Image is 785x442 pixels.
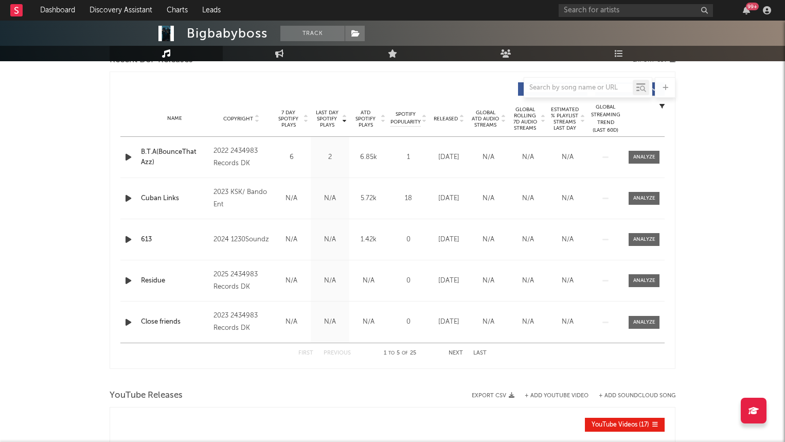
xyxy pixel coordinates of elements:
[550,107,579,131] span: Estimated % Playlist Streams Last Day
[275,152,308,163] div: 6
[313,193,347,204] div: N/A
[473,350,487,356] button: Last
[110,390,183,402] span: YouTube Releases
[213,145,270,170] div: 2022 2434983 Records DK
[213,269,270,293] div: 2025 2434983 Records DK
[313,235,347,245] div: N/A
[550,317,585,327] div: N/A
[511,193,545,204] div: N/A
[141,193,208,204] a: Cuban Links
[213,310,270,334] div: 2023 2434983 Records DK
[511,317,545,327] div: N/A
[525,393,588,399] button: + Add YouTube Video
[313,110,341,128] span: Last Day Spotify Plays
[390,235,426,245] div: 0
[471,152,506,163] div: N/A
[588,393,675,399] button: + Add SoundCloud Song
[585,418,665,432] button: YouTube Videos(17)
[524,84,633,92] input: Search by song name or URL
[390,276,426,286] div: 0
[313,152,347,163] div: 2
[280,26,345,41] button: Track
[471,193,506,204] div: N/A
[746,3,759,10] div: 99 +
[449,350,463,356] button: Next
[390,317,426,327] div: 0
[390,111,421,126] span: Spotify Popularity
[141,317,208,327] a: Close friends
[275,193,308,204] div: N/A
[141,235,208,245] a: 613
[388,351,395,356] span: to
[432,193,466,204] div: [DATE]
[550,193,585,204] div: N/A
[590,103,621,134] div: Global Streaming Trend (Last 60D)
[141,115,208,122] div: Name
[592,422,649,428] span: ( 17 )
[550,235,585,245] div: N/A
[432,276,466,286] div: [DATE]
[141,276,208,286] a: Residue
[371,347,428,360] div: 1 5 25
[390,193,426,204] div: 18
[141,147,208,167] a: B.T.A(BounceThat Azz)
[187,26,267,41] div: Bigbabyboss
[275,276,308,286] div: N/A
[511,107,539,131] span: Global Rolling 7D Audio Streams
[352,276,385,286] div: N/A
[599,393,675,399] button: + Add SoundCloud Song
[432,317,466,327] div: [DATE]
[352,317,385,327] div: N/A
[471,235,506,245] div: N/A
[223,116,253,122] span: Copyright
[275,317,308,327] div: N/A
[471,110,499,128] span: Global ATD Audio Streams
[313,317,347,327] div: N/A
[213,234,270,246] div: 2024 1230Soundz
[743,6,750,14] button: 99+
[213,186,270,211] div: 2023 KSK/ Bando Ent
[324,350,351,356] button: Previous
[511,235,545,245] div: N/A
[298,350,313,356] button: First
[511,276,545,286] div: N/A
[352,152,385,163] div: 6.85k
[402,351,408,356] span: of
[390,152,426,163] div: 1
[550,276,585,286] div: N/A
[432,152,466,163] div: [DATE]
[432,235,466,245] div: [DATE]
[275,235,308,245] div: N/A
[352,193,385,204] div: 5.72k
[352,110,379,128] span: ATD Spotify Plays
[472,393,514,399] button: Export CSV
[313,276,347,286] div: N/A
[352,235,385,245] div: 1.42k
[550,152,585,163] div: N/A
[514,393,588,399] div: + Add YouTube Video
[275,110,302,128] span: 7 Day Spotify Plays
[471,317,506,327] div: N/A
[592,422,637,428] span: YouTube Videos
[511,152,545,163] div: N/A
[559,4,713,17] input: Search for artists
[434,116,458,122] span: Released
[471,276,506,286] div: N/A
